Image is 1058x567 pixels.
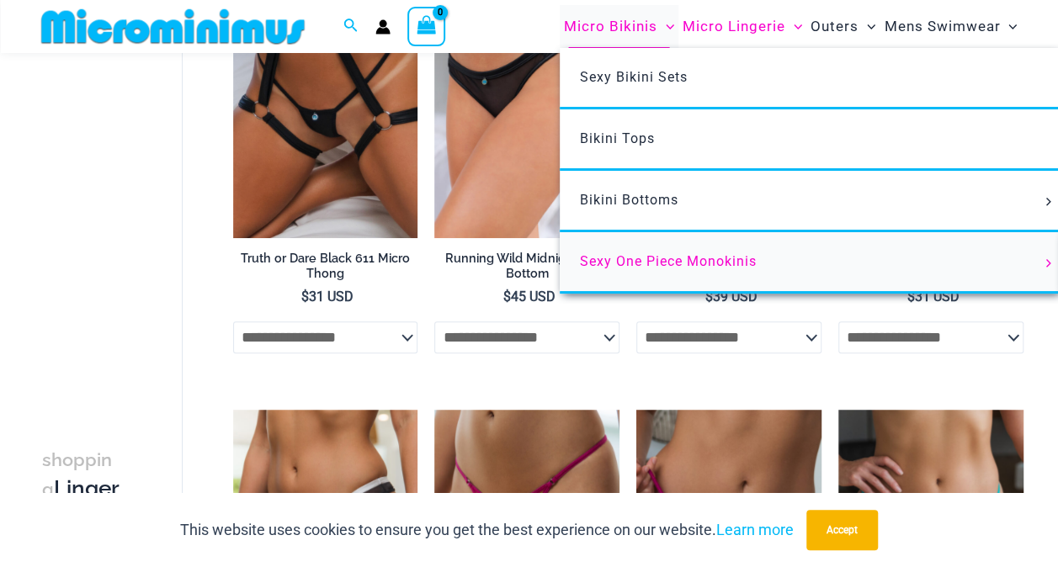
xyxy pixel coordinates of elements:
a: Learn more [716,521,794,538]
bdi: 31 USD [301,289,354,305]
a: Account icon link [375,19,391,34]
a: Micro BikinisMenu ToggleMenu Toggle [560,5,678,48]
p: This website uses cookies to ensure you get the best experience on our website. [180,517,794,543]
span: Micro Lingerie [683,5,785,48]
span: Mens Swimwear [884,5,1000,48]
a: OutersMenu ToggleMenu Toggle [806,5,880,48]
span: Menu Toggle [1039,198,1057,206]
span: Outers [811,5,859,48]
iframe: TrustedSite Certified [42,56,194,393]
span: Menu Toggle [859,5,875,48]
bdi: 45 USD [503,289,556,305]
span: Menu Toggle [1000,5,1017,48]
a: Truth or Dare Black 611 Micro Thong [233,251,418,289]
bdi: 31 USD [907,289,960,305]
a: Micro LingerieMenu ToggleMenu Toggle [678,5,806,48]
span: $ [907,289,915,305]
a: View Shopping Cart, empty [407,7,446,45]
h2: Truth or Dare Black 611 Micro Thong [233,251,418,282]
img: MM SHOP LOGO FLAT [35,8,311,45]
h2: Running Wild Midnight 6052 Bottom [434,251,619,282]
span: Bikini Bottoms [580,192,678,208]
span: Menu Toggle [1039,259,1057,268]
a: Running Wild Midnight 6052 Bottom [434,251,619,289]
a: Mens SwimwearMenu ToggleMenu Toggle [880,5,1021,48]
nav: Site Navigation [557,3,1024,50]
span: Menu Toggle [657,5,674,48]
span: shopping [42,449,112,500]
span: $ [705,289,713,305]
span: Menu Toggle [785,5,802,48]
span: Sexy Bikini Sets [580,69,688,85]
a: Search icon link [343,16,359,37]
span: $ [503,289,511,305]
span: Sexy One Piece Monokinis [580,253,757,269]
span: Micro Bikinis [564,5,657,48]
span: Bikini Tops [580,130,655,146]
span: $ [301,289,309,305]
button: Accept [806,510,878,550]
bdi: 39 USD [705,289,758,305]
h3: Lingerie Thongs [42,445,123,560]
